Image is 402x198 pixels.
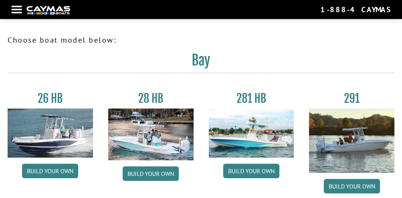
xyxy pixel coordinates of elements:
div: 1-888-4CAYMAS [320,5,391,14]
h3: 26 HB [8,91,93,105]
img: 26_new_photo_resized.jpg [8,109,93,158]
img: 28-hb-twin.jpg [209,109,294,158]
a: Build your own [223,164,279,178]
h3: 291 [309,91,394,105]
img: 291_Thumbnail.jpg [309,109,394,173]
h2: Bay [8,52,394,73]
img: white-logo-c9c8dbefe5ff5ceceb0f0178aa75bf4bb51f6bca0971e226c86eb53dfe498488.png [27,6,70,14]
h3: 281 HB [209,91,294,105]
a: Build your own [324,179,380,193]
h3: 28 HB [108,91,194,105]
img: 28_hb_thumbnail_for_caymas_connect.jpg [108,109,194,160]
a: Build your own [22,164,78,178]
a: Build your own [123,166,179,181]
p: Choose boat model below: [8,34,394,46]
